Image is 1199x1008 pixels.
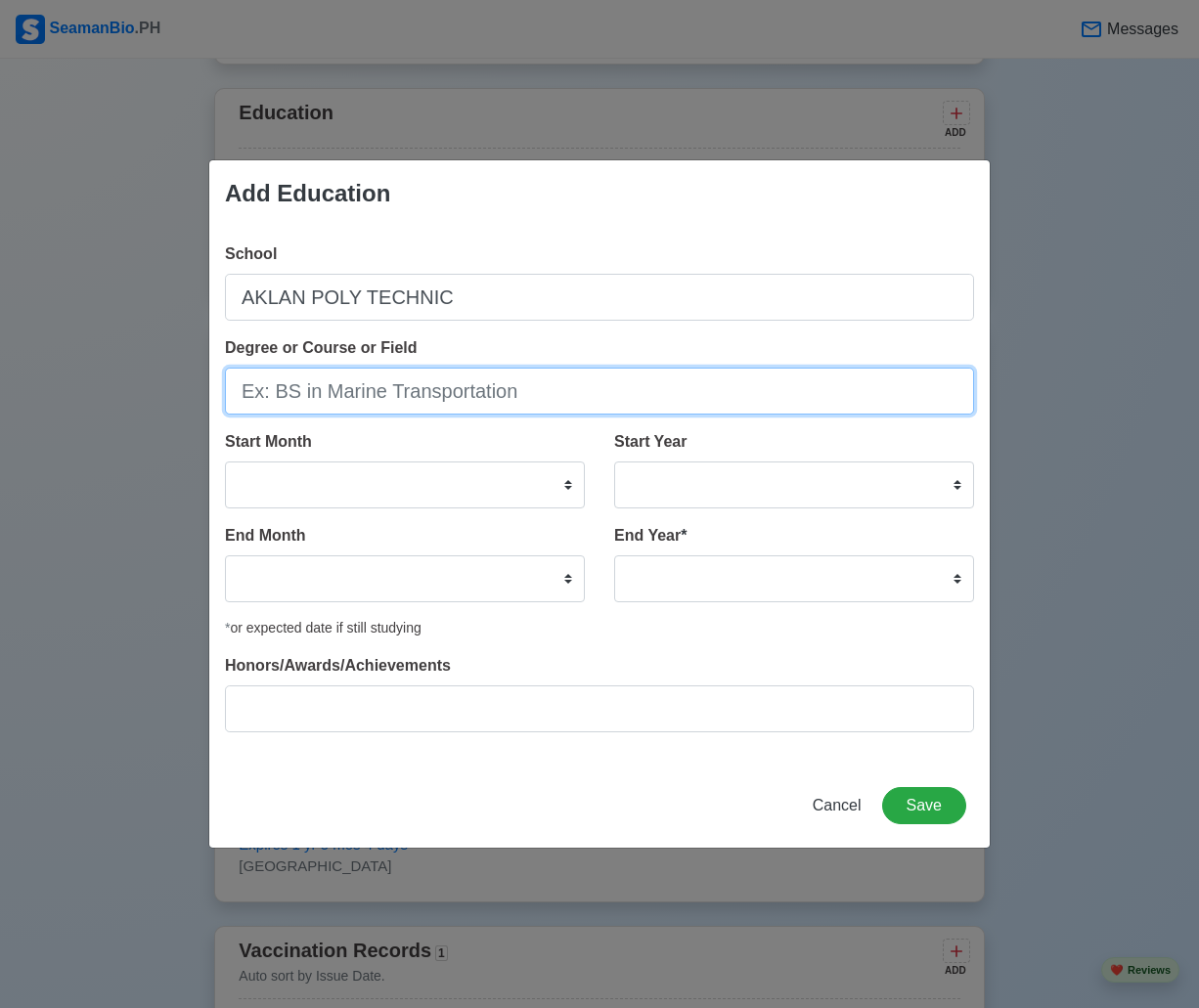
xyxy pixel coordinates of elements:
[225,368,974,415] input: Ex: BS in Marine Transportation
[225,430,312,454] label: Start Month
[614,524,687,548] label: End Year
[800,787,874,824] button: Cancel
[225,524,306,548] label: End Month
[225,618,974,638] div: or expected date if still studying
[813,797,862,813] span: Cancel
[225,274,974,321] input: Ex: PMI Colleges Bohol
[225,657,451,674] span: Honors/Awards/Achievements
[225,245,277,262] span: School
[225,176,390,211] div: Add Education
[225,339,418,356] span: Degree or Course or Field
[614,430,687,454] label: Start Year
[882,787,966,824] button: Save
